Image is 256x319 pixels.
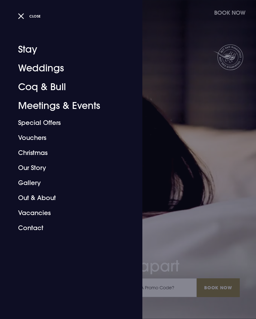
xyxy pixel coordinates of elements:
[18,12,41,21] button: Close
[18,59,117,78] a: Weddings
[18,78,117,96] a: Coq & Bull
[18,96,117,115] a: Meetings & Events
[18,115,117,130] a: Special Offers
[18,145,117,160] a: Christmas
[18,40,117,59] a: Stay
[18,175,117,190] a: Gallery
[18,190,117,205] a: Out & About
[29,14,41,18] span: Close
[18,220,117,235] a: Contact
[18,130,117,145] a: Vouchers
[18,160,117,175] a: Our Story
[18,205,117,220] a: Vacancies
